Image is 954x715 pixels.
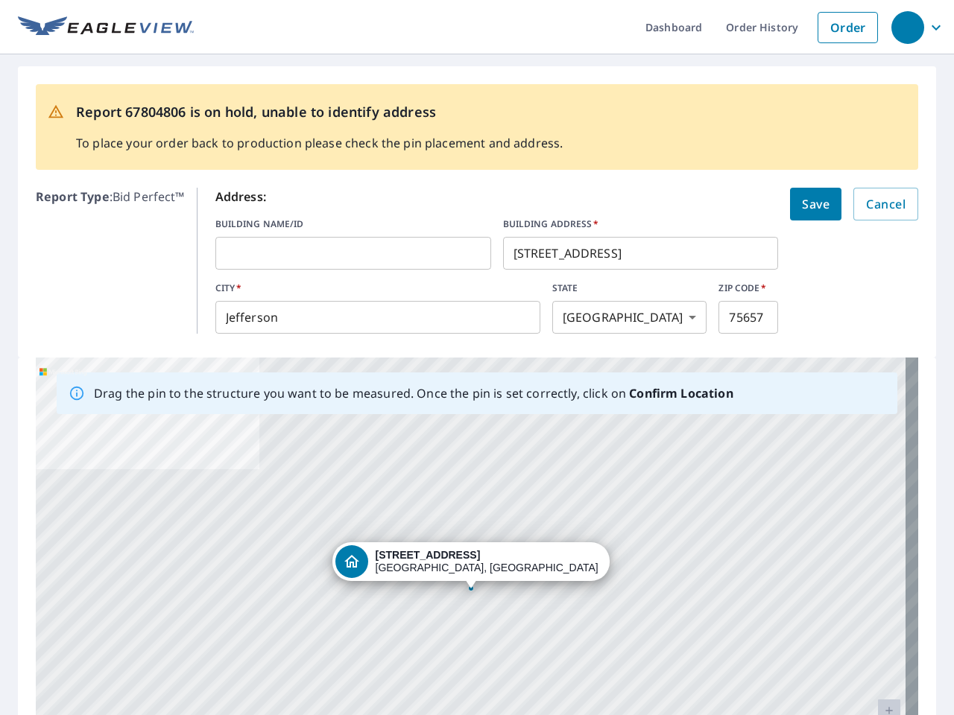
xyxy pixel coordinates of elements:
p: Address: [215,188,779,206]
p: To place your order back to production please check the pin placement and address. [76,134,563,152]
strong: [STREET_ADDRESS] [376,549,481,561]
img: EV Logo [18,16,194,39]
label: CITY [215,282,540,295]
em: [GEOGRAPHIC_DATA] [563,311,683,325]
span: Cancel [866,194,906,214]
p: Report 67804806 is on hold, unable to identify address [76,102,563,122]
label: ZIP CODE [718,282,778,295]
div: [GEOGRAPHIC_DATA], [GEOGRAPHIC_DATA] 75657 [376,549,599,574]
label: STATE [552,282,707,295]
b: Confirm Location [629,385,733,401]
span: Save [802,194,830,214]
button: Cancel [853,188,918,220]
a: Order [818,12,878,43]
div: [GEOGRAPHIC_DATA] [552,301,707,334]
label: BUILDING ADDRESS [503,217,779,231]
p: Drag the pin to the structure you want to be measured. Once the pin is set correctly, click on [94,384,733,402]
b: Report Type [36,188,110,205]
button: Save [790,188,841,220]
label: BUILDING NAME/ID [215,217,491,231]
p: : Bid Perfect™ [36,188,185,334]
div: Dropped pin, building 1, Residential property, 900 Common St Jefferson, TX 75657 [332,542,610,588]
